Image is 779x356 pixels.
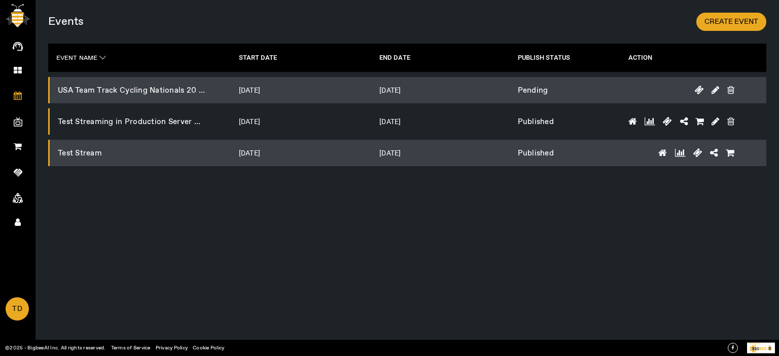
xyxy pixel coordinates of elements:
span: Test Streaming in Production Server ... [58,117,200,127]
td: [DATE] [231,108,372,135]
td: [DATE] [372,77,510,103]
a: ©2025 - BigbeeAI Inc. All rights reserved. [5,344,106,351]
a: Privacy Policy [156,344,188,351]
button: CREATE EVENT [696,13,766,31]
td: [DATE] [372,108,510,135]
span: USA Team Track Cycling Nationals 20 ... [58,86,205,96]
div: Events [48,17,404,27]
img: bigbee-logo.png [6,4,30,27]
a: Cookie Policy [193,344,224,351]
td: [DATE] [231,77,372,103]
tspan: owe [751,342,755,345]
tspan: ed By [755,342,761,345]
span: TD [7,298,28,320]
a: TD [6,297,29,321]
span: CREATE EVENT [704,17,758,27]
th: PUBLISH STATUS [510,44,620,72]
span: Published [518,117,554,127]
span: Published [518,148,554,159]
a: Terms of Service [111,344,151,351]
tspan: P [750,342,751,345]
th: ACTION [620,44,750,72]
th: END DATE [372,44,510,72]
td: [DATE] [372,140,510,166]
span: Pending [518,86,548,96]
th: START DATE [231,44,372,72]
tspan: r [755,342,756,345]
span: Test Stream [58,148,102,159]
td: [DATE] [231,140,372,166]
span: EVENT NAME [56,54,97,62]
